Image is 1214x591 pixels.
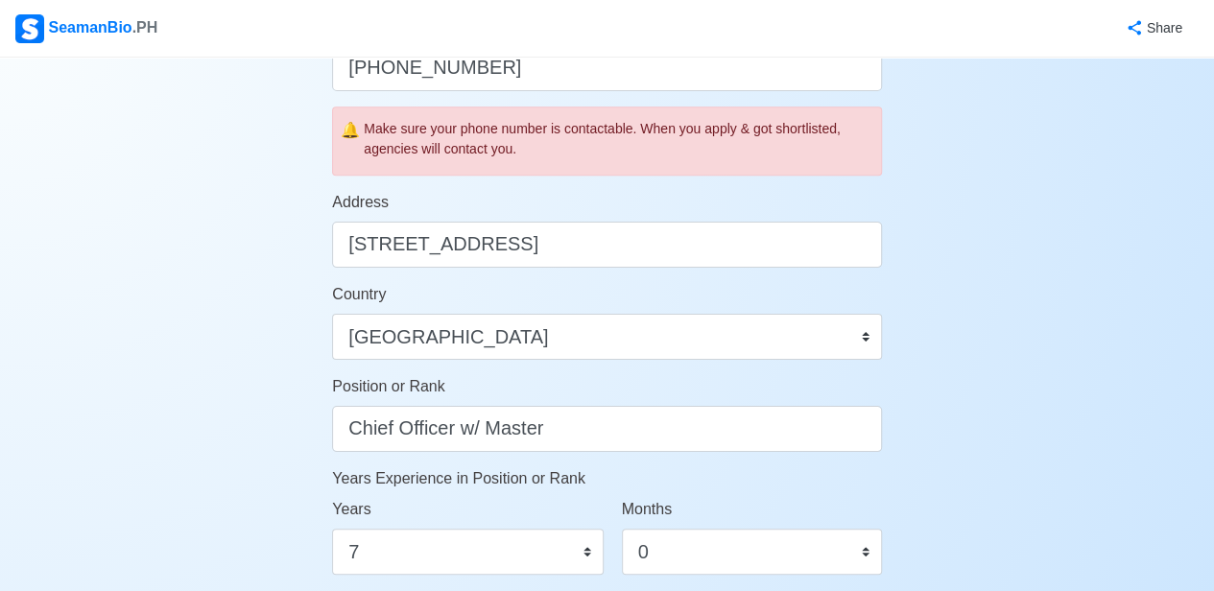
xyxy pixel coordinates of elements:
[332,45,882,91] input: ex. +63 912 345 6789
[332,467,882,490] p: Years Experience in Position or Rank
[364,119,873,159] div: Make sure your phone number is contactable. When you apply & got shortlisted, agencies will conta...
[332,406,882,452] input: ex. 2nd Officer w/ Master License
[332,498,370,521] label: Years
[132,19,158,35] span: .PH
[332,283,386,306] label: Country
[15,14,44,43] img: Logo
[332,378,444,394] span: Position or Rank
[332,194,389,210] span: Address
[332,222,882,268] input: ex. Pooc Occidental, Tubigon, Bohol
[341,119,360,142] span: caution
[622,498,672,521] label: Months
[15,14,157,43] div: SeamanBio
[1107,10,1199,47] button: Share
